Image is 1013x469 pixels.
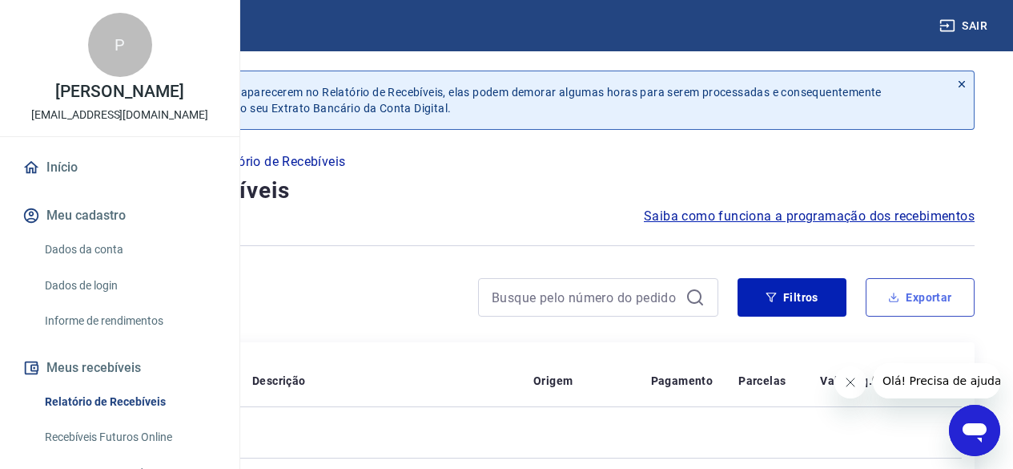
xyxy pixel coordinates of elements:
p: Origem [533,373,573,389]
iframe: Fechar mensagem [834,366,866,398]
h4: Relatório de Recebíveis [38,175,975,207]
button: Meu cadastro [19,198,220,233]
p: Após o envio das liquidações aparecerem no Relatório de Recebíveis, elas podem demorar algumas ho... [86,84,937,116]
p: Relatório de Recebíveis [207,152,345,172]
input: Busque pelo número do pedido [492,285,679,309]
p: [EMAIL_ADDRESS][DOMAIN_NAME] [31,107,208,123]
p: Pagamento [651,373,714,389]
a: Início [19,150,220,185]
span: Olá! Precisa de ajuda? [10,11,135,24]
a: Saiba como funciona a programação dos recebimentos [644,207,975,226]
a: Dados da conta [38,233,220,266]
a: Informe de rendimentos [38,305,220,338]
button: Sair [936,11,994,41]
p: Valor Líq. [820,373,872,389]
a: Recebíveis Futuros Online [38,421,220,454]
p: Parcelas [738,373,786,389]
div: P [88,13,152,77]
button: Filtros [738,278,846,317]
iframe: Mensagem da empresa [873,363,1000,398]
p: [PERSON_NAME] [55,83,183,100]
a: Dados de login [38,269,220,302]
button: Meus recebíveis [19,350,220,386]
a: Relatório de Recebíveis [38,386,220,418]
p: Descrição [252,373,306,389]
iframe: Botão para abrir a janela de mensagens [949,405,1000,456]
button: Exportar [866,278,975,317]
